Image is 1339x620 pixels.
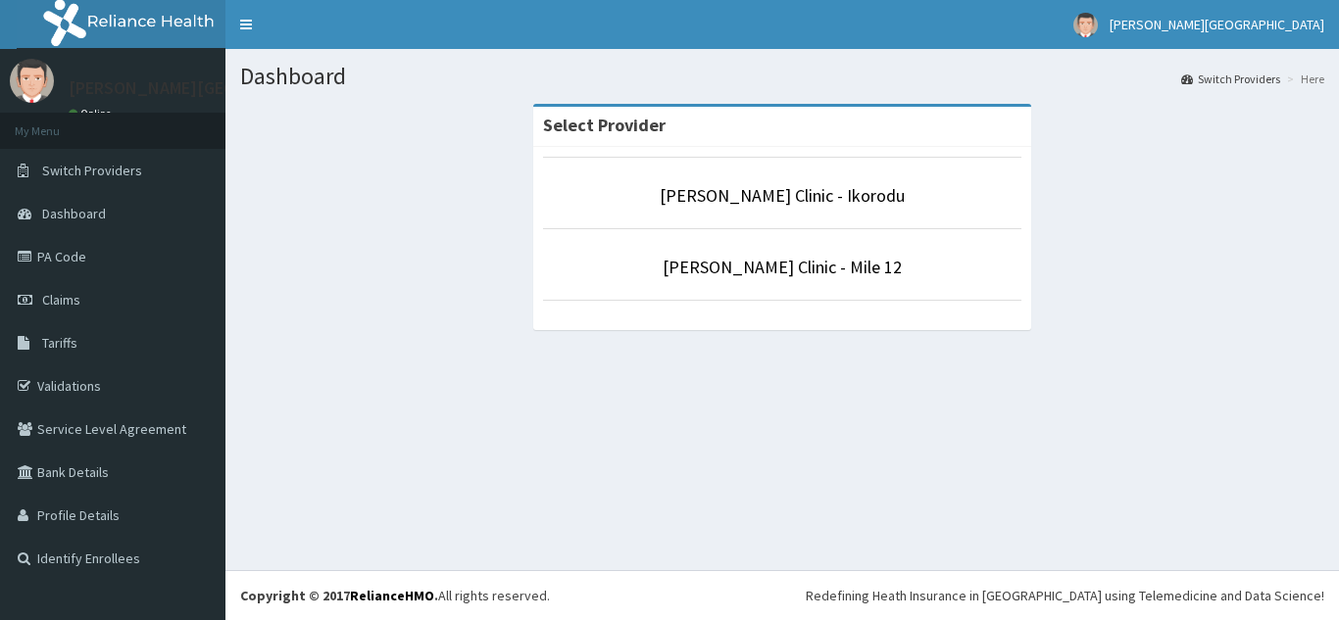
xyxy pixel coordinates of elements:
[1110,16,1324,33] span: [PERSON_NAME][GEOGRAPHIC_DATA]
[660,184,905,207] a: [PERSON_NAME] Clinic - Ikorodu
[1282,71,1324,87] li: Here
[69,107,116,120] a: Online
[543,114,666,136] strong: Select Provider
[806,586,1324,605] div: Redefining Heath Insurance in [GEOGRAPHIC_DATA] using Telemedicine and Data Science!
[69,79,359,97] p: [PERSON_NAME][GEOGRAPHIC_DATA]
[240,587,438,604] strong: Copyright © 2017 .
[10,59,54,103] img: User Image
[663,256,902,278] a: [PERSON_NAME] Clinic - Mile 12
[240,64,1324,89] h1: Dashboard
[225,570,1339,620] footer: All rights reserved.
[42,291,80,309] span: Claims
[42,334,77,352] span: Tariffs
[1181,71,1280,87] a: Switch Providers
[42,205,106,222] span: Dashboard
[1073,13,1098,37] img: User Image
[350,587,434,604] a: RelianceHMO
[42,162,142,179] span: Switch Providers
